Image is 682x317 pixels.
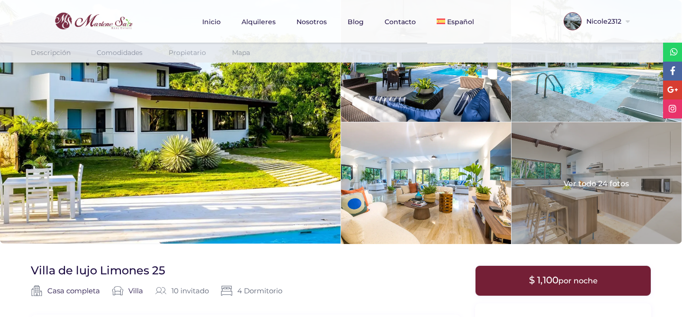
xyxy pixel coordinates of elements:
div: $ 1,100 [475,265,651,296]
div: 10 invitado [155,285,209,297]
a: Comodidades [97,47,143,58]
a: Descripción [31,47,71,58]
a: Villa [128,286,143,296]
span: por noche [558,276,598,285]
h1: Villa de lujo Limones 25 [31,263,165,278]
span: Nicole2312 [582,18,624,25]
span: Español [447,18,474,26]
img: logo [40,10,135,32]
a: Casa completa [47,286,100,296]
a: Mapa [232,47,250,58]
a: Propietario [169,47,206,58]
span: 4 Dormitorio [221,285,282,297]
